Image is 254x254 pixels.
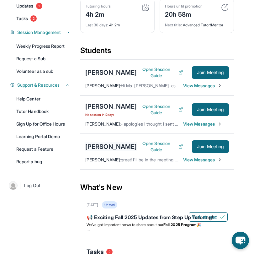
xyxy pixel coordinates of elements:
[85,102,137,111] div: [PERSON_NAME]
[102,201,117,208] div: Unread
[20,182,22,189] span: |
[13,156,74,167] a: Report a bug
[15,82,70,88] button: Support & Resources
[80,46,234,59] div: Students
[192,214,217,220] span: Mark as read
[189,212,228,222] button: Mark as read
[163,222,197,227] strong: Fall 2025 Program
[13,118,74,130] a: Sign Up for Office Hours
[85,68,137,77] div: [PERSON_NAME]
[13,106,74,117] a: Tutor Handbook
[217,83,222,88] img: Chevron-Right
[87,222,163,227] span: We’ve got important news to share about our
[13,41,74,52] a: Weekly Progress Report
[197,71,224,74] span: Join Meeting
[13,13,74,24] a: Tasks2
[85,112,137,117] span: No session in 12 days
[17,29,61,35] span: Session Management
[121,121,196,127] span: - apologies I thought I sent this earlier
[217,157,222,162] img: Chevron-Right
[197,145,224,149] span: Join Meeting
[87,203,98,208] div: [DATE]
[85,142,137,151] div: [PERSON_NAME]
[24,182,40,189] span: Log Out
[183,121,222,127] span: View Messages
[183,83,222,89] span: View Messages
[137,140,183,153] button: Open Session Guide
[13,143,74,155] a: Request a Feature
[13,66,74,77] a: Volunteer as a sub
[142,4,149,11] img: card
[165,19,229,28] div: Advanced Tutor/Mentor
[85,121,121,127] span: [PERSON_NAME] :
[165,4,203,9] div: Hours until promotion
[137,66,183,79] button: Open Session Guide
[13,53,74,64] a: Request a Sub
[85,157,121,162] span: [PERSON_NAME] :
[197,108,224,111] span: Join Meeting
[183,157,222,163] span: View Messages
[13,131,74,142] a: Learning Portal Demo
[121,157,227,162] span: great! I'll be in the meeting room in couple of minutes
[192,66,229,79] button: Join Meeting
[217,122,222,127] img: Chevron-Right
[197,222,201,227] span: 🎉
[165,9,203,19] div: 20h 58m
[16,3,34,9] span: Updates
[16,15,28,22] span: Tasks
[192,103,229,116] button: Join Meeting
[221,4,229,11] img: card
[80,174,234,201] div: What's New
[30,15,37,22] span: 2
[86,23,108,27] span: Last 30 days :
[220,214,225,219] img: Mark as read
[85,83,121,88] span: [PERSON_NAME] :
[165,23,182,27] span: Next title :
[13,93,74,105] a: Help Center
[86,9,111,19] div: 4h 2m
[137,103,183,116] button: Open Session Guide
[87,213,228,222] div: 📢 Exciting Fall 2025 Updates from Step Up Tutoring!
[192,140,229,153] button: Join Meeting
[13,0,74,12] a: Updates1
[9,181,18,190] img: user-img
[17,82,60,88] span: Support & Resources
[232,232,249,249] button: chat-button
[86,4,111,9] div: Tutoring hours
[36,3,42,9] span: 1
[6,179,74,192] a: |Log Out
[15,29,70,35] button: Session Management
[86,19,149,28] div: 4h 2m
